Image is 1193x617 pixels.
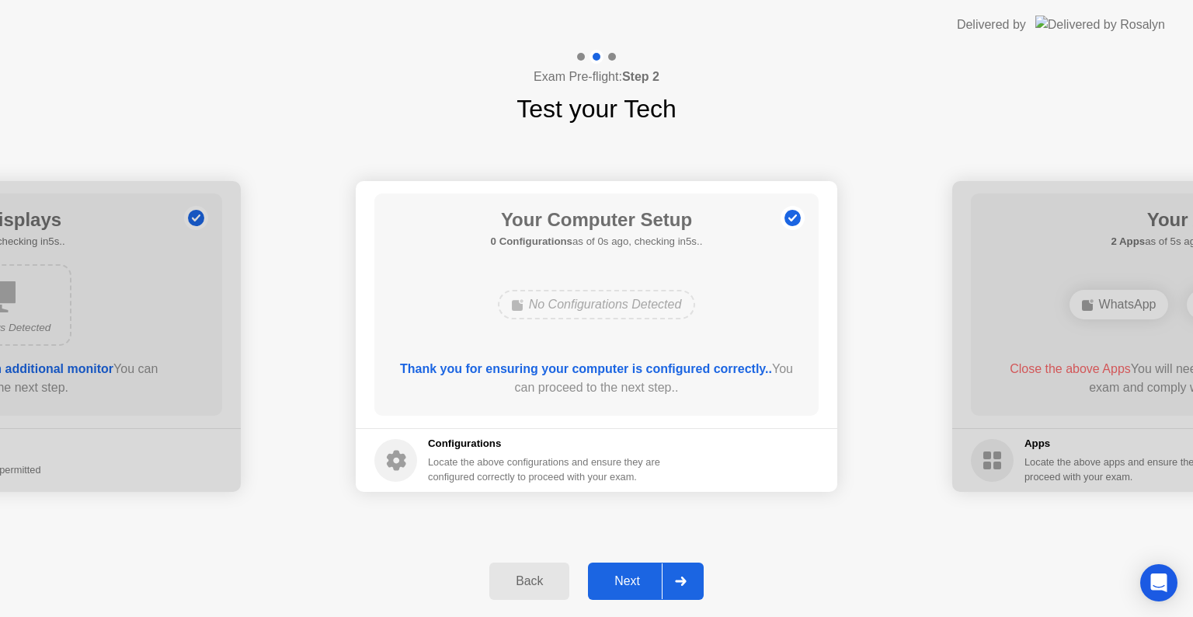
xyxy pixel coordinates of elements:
b: Step 2 [622,70,659,83]
div: Back [494,574,565,588]
h5: as of 0s ago, checking in5s.. [491,234,703,249]
div: You can proceed to the next step.. [397,360,797,397]
div: Delivered by [957,16,1026,34]
img: Delivered by Rosalyn [1035,16,1165,33]
div: Locate the above configurations and ensure they are configured correctly to proceed with your exam. [428,455,663,484]
h4: Exam Pre-flight: [534,68,659,86]
button: Next [588,563,704,600]
b: 0 Configurations [491,235,572,247]
div: Next [593,574,662,588]
h1: Test your Tech [517,90,676,127]
div: Open Intercom Messenger [1140,564,1177,601]
b: Thank you for ensuring your computer is configured correctly.. [400,362,772,375]
h1: Your Computer Setup [491,206,703,234]
button: Back [489,563,569,600]
h5: Configurations [428,436,663,451]
div: No Configurations Detected [498,290,696,319]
